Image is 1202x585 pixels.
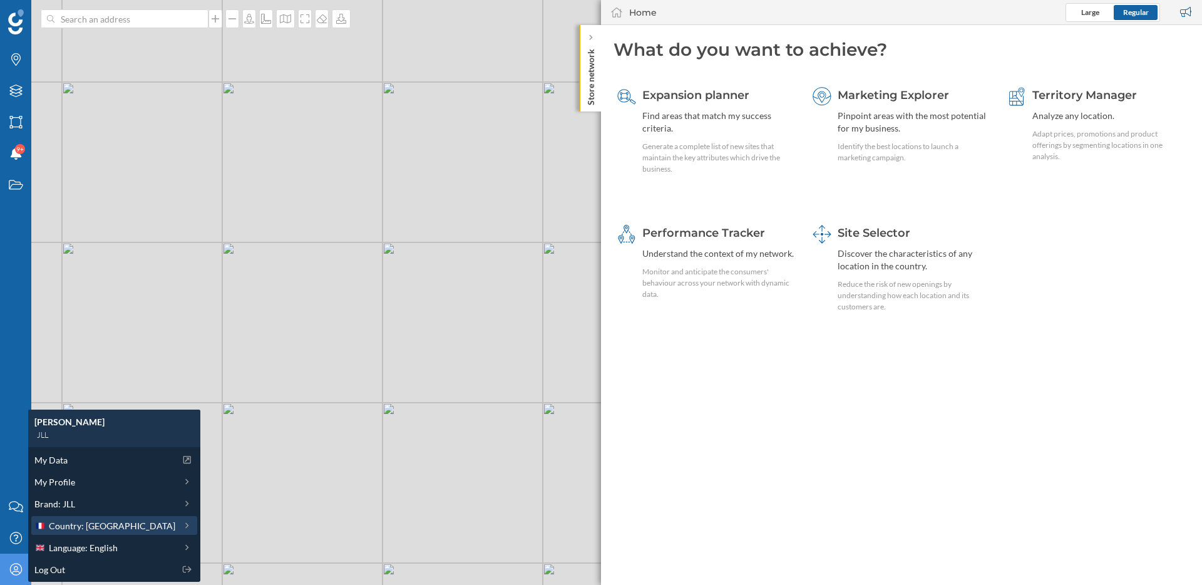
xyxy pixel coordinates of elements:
img: explorer.svg [813,87,831,106]
span: Assistance [25,9,86,20]
div: Monitor and anticipate the consumers' behaviour across your network with dynamic data. [642,266,796,300]
span: Language: English [49,541,118,554]
img: territory-manager.svg [1007,87,1026,106]
div: Discover the characteristics of any location in the country. [838,247,991,272]
div: [PERSON_NAME] [34,416,194,428]
div: Understand the context of my network. [642,247,796,260]
span: Expansion planner [642,88,749,102]
span: Marketing Explorer [838,88,949,102]
span: Territory Manager [1032,88,1137,102]
img: monitoring-360.svg [617,225,636,244]
span: My Profile [34,475,75,489]
span: My Data [34,453,68,467]
div: Find areas that match my success criteria. [642,110,796,135]
span: Country: [GEOGRAPHIC_DATA] [49,519,175,532]
div: JLL [34,428,194,441]
div: Reduce the risk of new openings by understanding how each location and its customers are. [838,279,991,313]
div: Analyze any location. [1032,110,1186,122]
span: Performance Tracker [642,226,765,240]
span: Large [1081,8,1099,17]
img: search-areas.svg [617,87,636,106]
span: Regular [1123,8,1149,17]
span: Brand: JLL [34,497,75,510]
div: What do you want to achieve? [614,38,1189,61]
div: Home [629,6,657,19]
div: Pinpoint areas with the most potential for my business. [838,110,991,135]
span: 9+ [16,143,24,155]
div: Identify the best locations to launch a marketing campaign. [838,141,991,163]
img: dashboards-manager.svg [813,225,831,244]
span: Log Out [34,563,65,576]
div: Generate a complete list of new sites that maintain the key attributes which drive the business. [642,141,796,175]
p: Store network [585,44,597,105]
div: Adapt prices, promotions and product offerings by segmenting locations in one analysis. [1032,128,1186,162]
img: Geoblink Logo [8,9,24,34]
span: Site Selector [838,226,910,240]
